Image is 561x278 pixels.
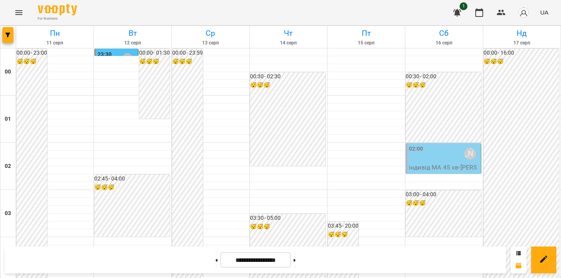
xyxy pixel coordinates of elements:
[250,223,326,231] h6: 😴😴😴
[17,39,92,47] h6: 11 серп
[484,39,559,47] h6: 17 серп
[38,16,77,21] span: For Business
[5,162,11,171] h6: 02
[406,39,482,47] h6: 16 серп
[95,27,170,39] h6: Вт
[173,39,248,47] h6: 13 серп
[406,72,481,81] h6: 00:30 - 02:00
[17,49,47,57] h6: 00:00 - 23:00
[540,8,548,17] span: UA
[250,72,326,81] h6: 00:30 - 02:30
[328,230,359,239] h6: 😴😴😴
[518,7,529,18] img: avatar_s.png
[460,2,467,10] span: 1
[484,49,559,57] h6: 00:00 - 16:00
[17,57,47,66] h6: 😴😴😴
[95,39,170,47] h6: 12 серп
[139,49,170,57] h6: 00:00 - 01:30
[9,3,28,22] button: Menu
[250,81,326,90] h6: 😴😴😴
[97,50,112,59] label: 23:30
[139,57,170,66] h6: 😴😴😴
[409,163,479,181] p: індивід МА 45 хв - [PERSON_NAME]
[251,39,326,47] h6: 14 серп
[329,27,404,39] h6: Пт
[406,199,481,208] h6: 😴😴😴
[5,209,11,218] h6: 03
[5,115,11,123] h6: 01
[94,175,170,183] h6: 02:45 - 04:00
[409,145,423,153] label: 02:00
[94,183,170,192] h6: 😴😴😴
[329,39,404,47] h6: 15 серп
[537,5,552,20] button: UA
[484,27,559,39] h6: Нд
[172,57,203,66] h6: 😴😴😴
[17,27,92,39] h6: Пн
[406,81,481,90] h6: 😴😴😴
[406,190,481,199] h6: 03:00 - 04:00
[5,68,11,76] h6: 00
[38,4,77,15] img: Voopty Logo
[250,214,326,223] h6: 03:30 - 05:00
[173,27,248,39] h6: Ср
[172,49,203,57] h6: 00:00 - 23:59
[328,222,359,230] h6: 03:45 - 20:00
[251,27,326,39] h6: Чт
[121,53,133,65] div: Самсонова Ніла
[464,148,476,160] div: Самсонова Ніла
[406,27,482,39] h6: Сб
[484,57,559,66] h6: 😴😴😴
